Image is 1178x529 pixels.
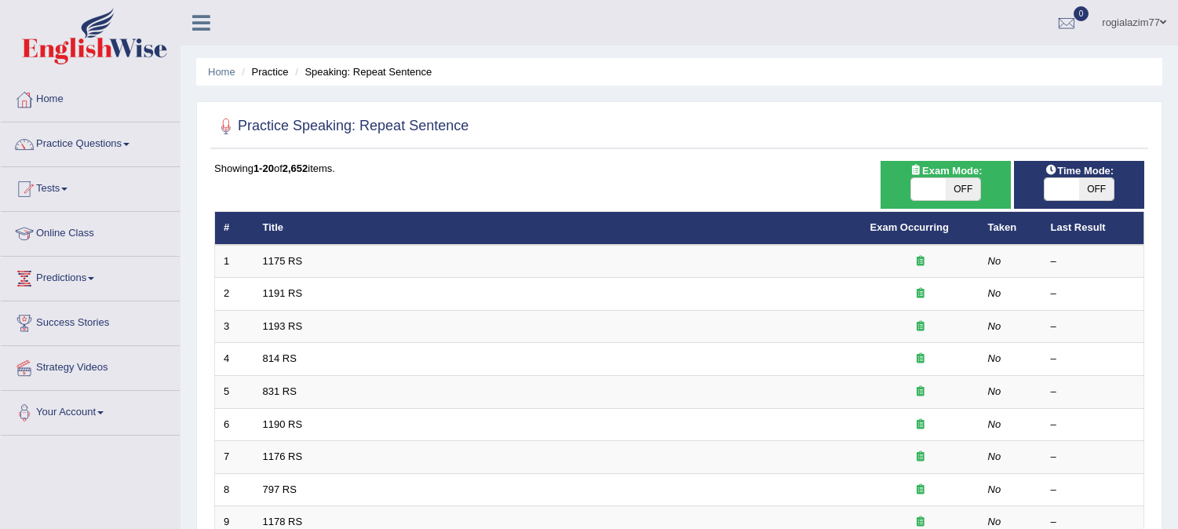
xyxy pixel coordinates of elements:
[214,161,1144,176] div: Showing of items.
[1051,418,1136,432] div: –
[215,310,254,343] td: 3
[215,408,254,441] td: 6
[1051,450,1136,465] div: –
[988,418,1001,430] em: No
[215,441,254,474] td: 7
[263,287,303,299] a: 1191 RS
[1,257,180,296] a: Predictions
[988,287,1001,299] em: No
[263,483,297,495] a: 797 RS
[1074,6,1089,21] span: 0
[283,162,308,174] b: 2,652
[1,78,180,117] a: Home
[1038,162,1120,179] span: Time Mode:
[1042,212,1144,245] th: Last Result
[988,352,1001,364] em: No
[263,385,297,397] a: 831 RS
[253,162,274,174] b: 1-20
[870,352,971,367] div: Exam occurring question
[263,320,303,332] a: 1193 RS
[263,352,297,364] a: 814 RS
[1079,178,1114,200] span: OFF
[903,162,988,179] span: Exam Mode:
[979,212,1042,245] th: Taken
[254,212,862,245] th: Title
[1,301,180,341] a: Success Stories
[263,516,303,527] a: 1178 RS
[215,343,254,376] td: 4
[1,122,180,162] a: Practice Questions
[988,516,1001,527] em: No
[1,391,180,430] a: Your Account
[263,451,303,462] a: 1176 RS
[988,320,1001,332] em: No
[870,286,971,301] div: Exam occurring question
[1051,352,1136,367] div: –
[870,221,949,233] a: Exam Occurring
[208,66,235,78] a: Home
[238,64,288,79] li: Practice
[1051,254,1136,269] div: –
[263,418,303,430] a: 1190 RS
[214,115,469,138] h2: Practice Speaking: Repeat Sentence
[215,376,254,409] td: 5
[215,245,254,278] td: 1
[881,161,1011,209] div: Show exams occurring in exams
[215,473,254,506] td: 8
[988,255,1001,267] em: No
[1051,385,1136,399] div: –
[988,483,1001,495] em: No
[946,178,980,200] span: OFF
[870,319,971,334] div: Exam occurring question
[215,278,254,311] td: 2
[870,385,971,399] div: Exam occurring question
[870,483,971,498] div: Exam occurring question
[1051,483,1136,498] div: –
[870,418,971,432] div: Exam occurring question
[1,346,180,385] a: Strategy Videos
[870,450,971,465] div: Exam occurring question
[1,167,180,206] a: Tests
[215,212,254,245] th: #
[1051,286,1136,301] div: –
[988,451,1001,462] em: No
[1051,319,1136,334] div: –
[263,255,303,267] a: 1175 RS
[870,254,971,269] div: Exam occurring question
[291,64,432,79] li: Speaking: Repeat Sentence
[988,385,1001,397] em: No
[1,212,180,251] a: Online Class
